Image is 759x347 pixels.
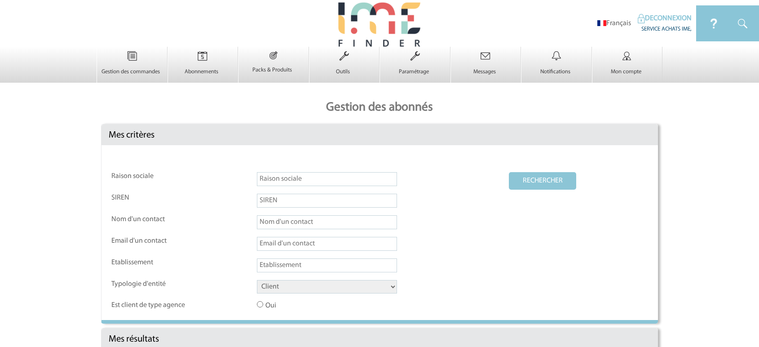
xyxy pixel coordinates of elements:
[521,60,591,76] a: Notifications
[696,5,732,41] img: IDEAL Meetings & Events
[380,68,448,76] p: Paramétrage
[256,47,291,64] img: Packs & Produits
[111,301,192,310] label: Est client de type agence
[101,125,658,145] div: Mes critères
[257,194,397,208] input: SIREN
[111,258,192,267] label: Etablissement
[592,68,660,76] p: Mon compte
[238,58,309,74] a: Packs & Produits
[521,68,589,76] p: Notifications
[168,60,238,76] a: Abonnements
[638,15,692,22] a: DECONNEXION
[111,215,192,224] label: Nom d'un contact
[97,60,167,76] a: Gestion des commandes
[638,14,645,23] img: IDEAL Meetings & Events
[509,172,576,190] button: RECHERCHER
[451,68,519,76] p: Messages
[609,47,645,66] img: Mon compte
[597,20,606,26] img: fr
[638,23,692,33] div: SERVICE ACHATS IME,
[257,172,397,186] input: Raison sociale
[97,68,165,76] p: Gestion des commandes
[451,60,521,76] a: Messages
[257,301,338,310] label: Oui
[309,60,379,76] a: Outils
[111,280,192,289] label: Typologie d'entité
[238,67,306,74] p: Packs & Produits
[597,19,631,28] li: Français
[397,47,433,66] img: Paramétrage
[257,237,397,251] input: Email d'un contact
[326,47,362,66] img: Outils
[380,60,450,76] a: Paramétrage
[592,60,662,76] a: Mon compte
[538,47,575,66] img: Notifications
[168,68,236,76] p: Abonnements
[111,172,192,181] label: Raison sociale
[257,215,397,229] input: Nom d'un contact
[111,237,192,245] label: Email d'un contact
[309,68,377,76] p: Outils
[257,258,397,272] input: Etablissement
[732,5,759,41] img: IDEAL Meetings & Events
[114,47,150,66] img: Gestion des commandes
[184,47,221,66] img: Abonnements
[467,47,504,66] img: Messages
[111,194,192,202] label: SIREN
[97,92,662,124] p: Gestion des abonnés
